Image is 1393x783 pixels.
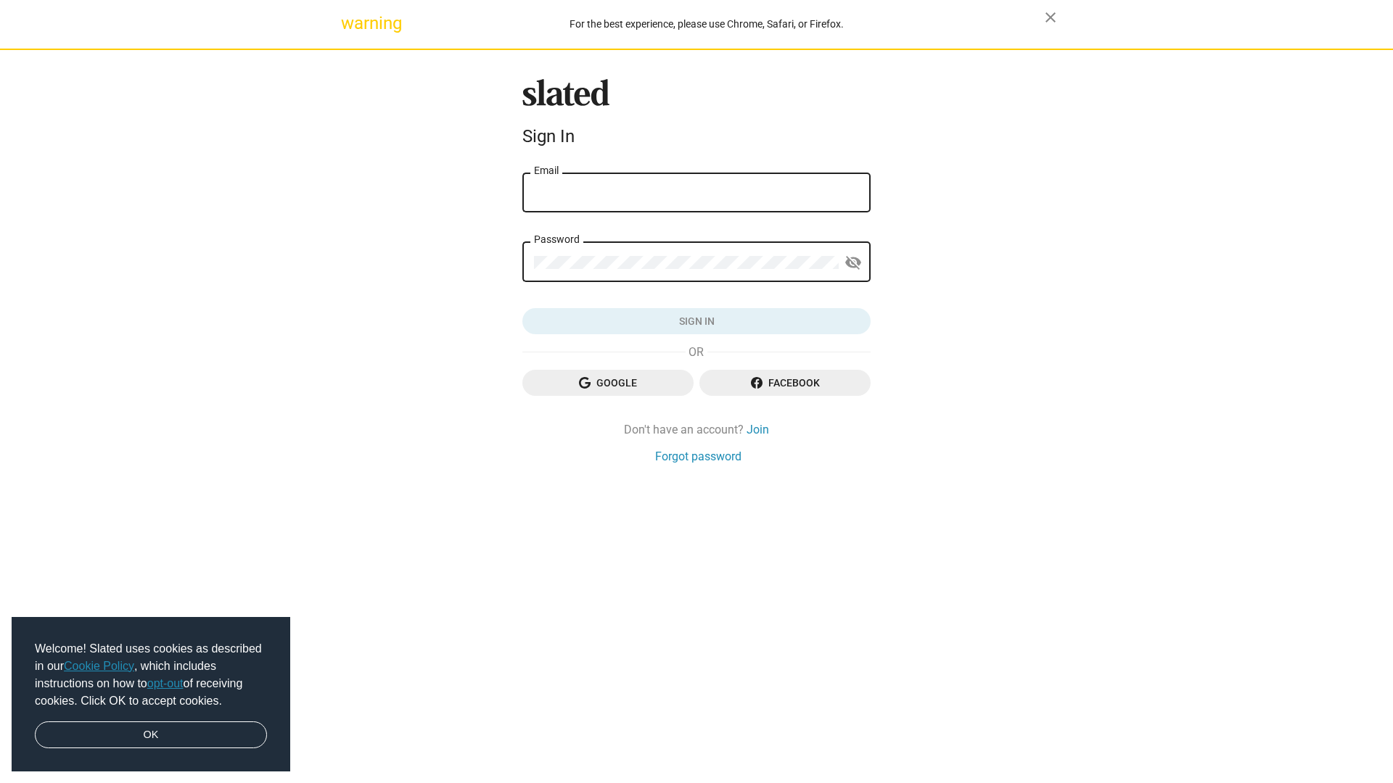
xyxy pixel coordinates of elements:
div: For the best experience, please use Chrome, Safari, or Firefox. [369,14,1045,34]
button: Show password [839,249,868,278]
a: dismiss cookie message [35,721,267,749]
span: Google [534,370,682,396]
a: Cookie Policy [64,660,134,672]
div: Don't have an account? [522,422,871,437]
div: cookieconsent [12,617,290,772]
button: Facebook [699,370,871,396]
div: Sign In [522,126,871,146]
a: Forgot password [655,449,741,464]
a: Join [747,422,769,437]
span: Facebook [711,370,859,396]
sl-branding: Sign In [522,79,871,153]
mat-icon: visibility_off [845,252,862,274]
mat-icon: warning [341,14,358,32]
mat-icon: close [1042,9,1059,26]
button: Google [522,370,694,396]
a: opt-out [147,677,184,689]
span: Welcome! Slated uses cookies as described in our , which includes instructions on how to of recei... [35,640,267,710]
